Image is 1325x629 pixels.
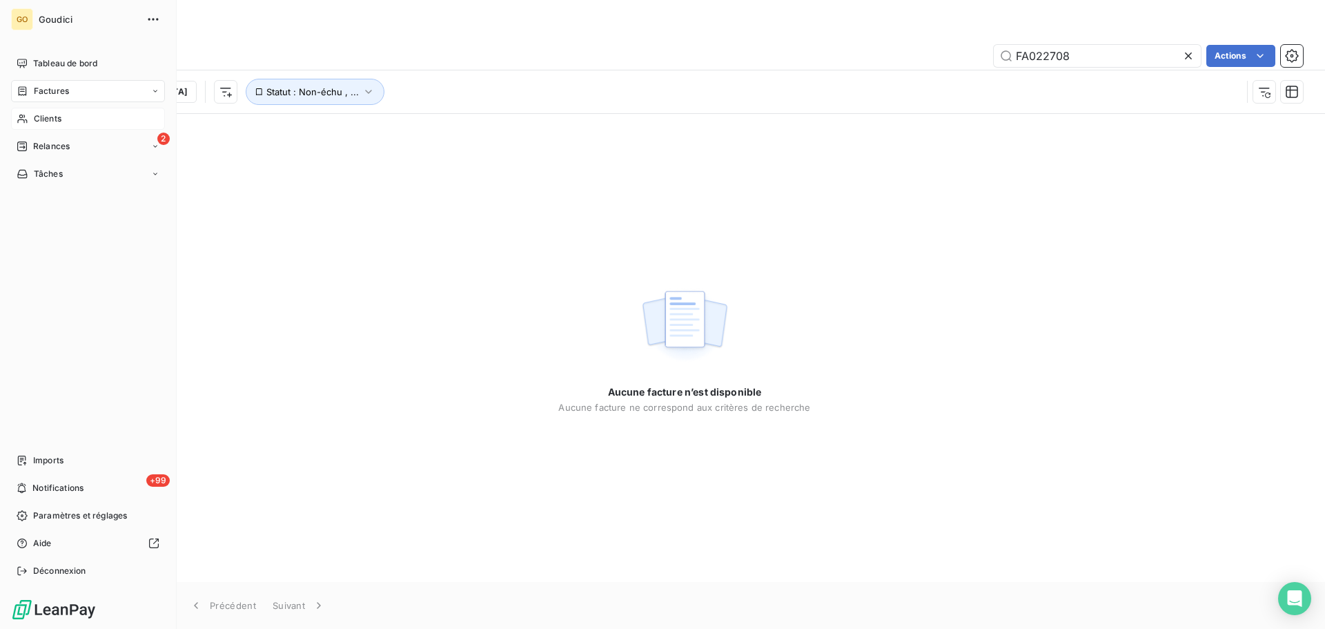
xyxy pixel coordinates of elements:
span: +99 [146,474,170,487]
img: empty state [640,283,729,369]
span: Relances [33,140,70,153]
button: Précédent [181,591,264,620]
span: Goudici [39,14,138,25]
span: Paramètres et réglages [33,510,127,522]
a: Aide [11,532,165,554]
span: Statut : Non-échu , ... [266,86,359,97]
span: Déconnexion [33,565,86,577]
div: Open Intercom Messenger [1278,582,1311,615]
input: Rechercher [994,45,1201,67]
span: 2 [157,133,170,145]
span: Tableau de bord [33,57,97,70]
img: Logo LeanPay [11,599,97,621]
div: GO [11,8,33,30]
span: Aucune facture ne correspond aux critères de recherche [558,402,810,413]
span: Notifications [32,482,84,494]
span: Imports [33,454,63,467]
span: Aucune facture n’est disponible [608,385,762,399]
span: Clients [34,113,61,125]
span: Aide [33,537,52,550]
button: Actions [1206,45,1275,67]
button: Statut : Non-échu , ... [246,79,384,105]
button: Suivant [264,591,334,620]
span: Tâches [34,168,63,180]
span: Factures [34,85,69,97]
